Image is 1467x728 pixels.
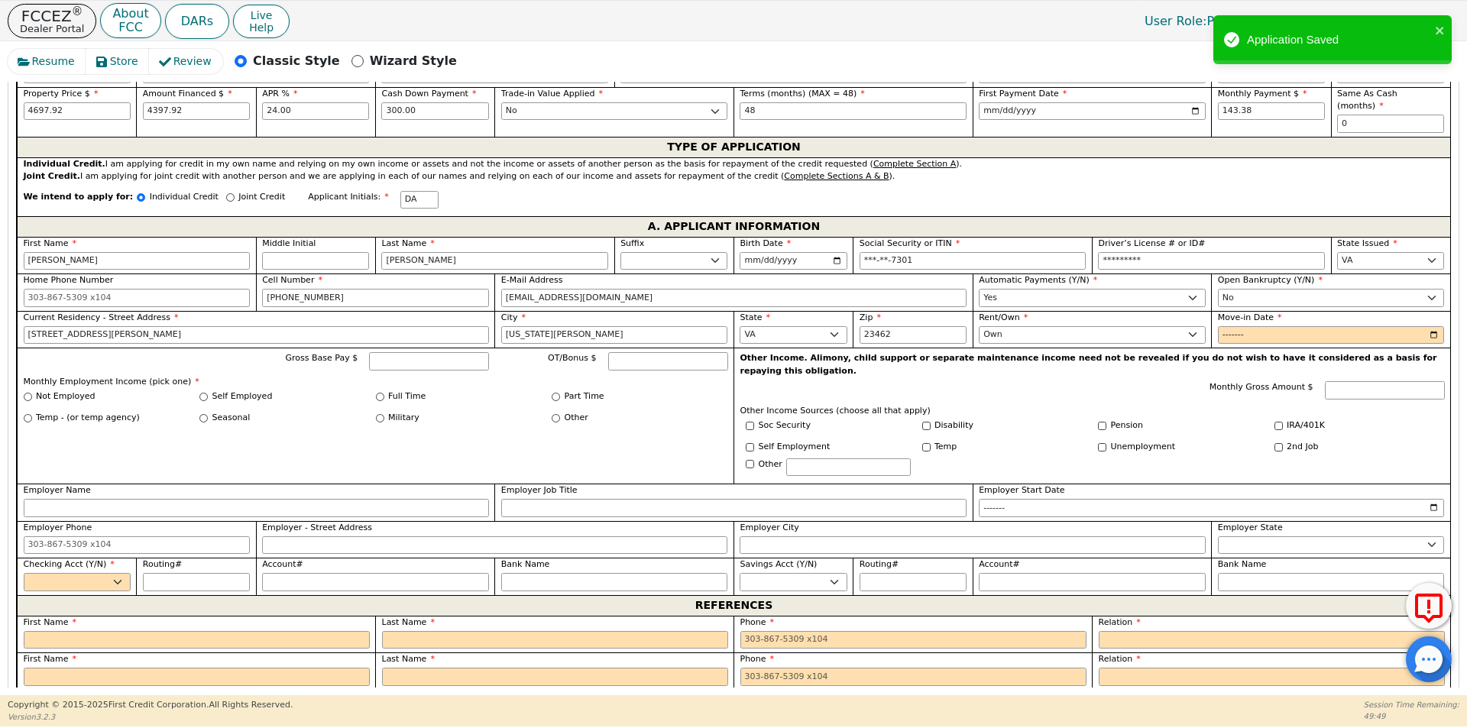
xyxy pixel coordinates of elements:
label: Self Employment [759,441,831,454]
p: Classic Style [253,52,340,70]
span: Suffix [620,238,644,248]
u: Complete Section A [873,159,956,169]
button: close [1435,21,1446,39]
label: Seasonal [212,412,251,425]
input: Y/N [746,443,754,451]
div: I am applying for credit in my own name and relying on my own income or assets and not the income... [24,158,1445,171]
span: All Rights Reserved. [209,700,293,710]
a: User Role:Primary [1129,6,1269,36]
input: 000-00-0000 [860,252,1086,270]
strong: Joint Credit. [24,171,80,181]
span: Birth Date [740,238,791,248]
span: Employer State [1218,523,1283,532]
span: Employer Start Date [979,485,1064,495]
button: DARs [165,4,229,39]
p: Session Time Remaining: [1364,699,1459,710]
span: APR % [262,89,297,99]
span: Gross Base Pay $ [286,353,358,363]
span: Relation [1099,617,1141,627]
p: Primary [1129,6,1269,36]
input: xx.xx% [262,102,369,121]
span: Employer City [740,523,798,532]
span: Employer Job Title [501,485,578,495]
label: Pension [1111,419,1143,432]
span: Review [173,53,212,70]
div: Application Saved [1247,31,1430,49]
p: FCC [112,21,148,34]
p: Other Income Sources (choose all that apply) [740,405,1445,418]
span: Monthly Payment $ [1218,89,1307,99]
input: Y/N [1274,443,1283,451]
sup: ® [72,5,83,18]
span: TYPE OF APPLICATION [667,138,801,157]
span: Relation [1099,654,1141,664]
input: 303-867-5309 x104 [24,536,251,555]
label: Soc Security [759,419,811,432]
span: Last Name [382,617,435,627]
span: Cell Number [262,275,322,285]
span: Current Residency - Street Address [24,312,179,322]
span: Checking Acct (Y/N) [24,559,115,569]
span: Cash Down Payment [381,89,476,99]
span: Terms (months) (MAX = 48) [740,89,857,99]
input: Y/N [922,443,931,451]
button: Store [86,49,150,74]
strong: Individual Credit. [24,159,105,169]
p: Other Income. Alimony, child support or separate maintenance income need not be revealed if you d... [740,352,1445,377]
span: Help [249,21,274,34]
u: Complete Sections A & B [784,171,889,181]
input: YYYY-MM-DD [979,499,1444,517]
span: First Name [24,238,77,248]
p: 49:49 [1364,710,1459,722]
button: AboutFCC [100,3,160,39]
label: 2nd Job [1287,441,1318,454]
input: Y/N [922,422,931,430]
label: Part Time [565,390,604,403]
span: Phone [740,654,775,664]
input: 0 [1337,115,1444,133]
label: Other [759,458,782,471]
span: E-Mail Address [501,275,563,285]
span: City [501,312,526,322]
label: Unemployment [1111,441,1176,454]
button: FCCEZ®Dealer Portal [8,4,96,38]
input: 90210 [860,326,967,345]
span: Same As Cash (months) [1337,89,1397,112]
input: 303-867-5309 x104 [740,668,1086,686]
button: 3649A:[PERSON_NAME] [1273,9,1459,33]
span: REFERENCES [695,596,772,616]
button: Resume [8,49,86,74]
span: Monthly Gross Amount $ [1210,382,1313,392]
label: Other [565,412,588,425]
label: Military [388,412,419,425]
p: Copyright © 2015- 2025 First Credit Corporation. [8,699,293,712]
p: Individual Credit [150,191,219,204]
label: Full Time [388,390,426,403]
input: Y/N [1274,422,1283,430]
button: LiveHelp [233,5,290,38]
span: First Name [24,617,77,627]
label: Temp - (or temp agency) [36,412,140,425]
label: IRA/401K [1287,419,1325,432]
input: YYYY-MM-DD [740,252,847,270]
span: Automatic Payments (Y/N) [979,275,1097,285]
span: Move-in Date [1218,312,1282,322]
label: Temp [934,441,957,454]
span: Amount Financed $ [143,89,232,99]
span: First Payment Date [979,89,1067,99]
span: We intend to apply for: [24,191,134,216]
p: Dealer Portal [20,24,84,34]
span: Social Security or ITIN [860,238,960,248]
span: A. APPLICANT INFORMATION [648,217,820,237]
span: User Role : [1145,14,1206,28]
span: Applicant Initials: [308,192,389,202]
span: Phone [740,617,775,627]
span: Home Phone Number [24,275,114,285]
button: Review [149,49,223,74]
span: Middle Initial [262,238,316,248]
input: Y/N [746,422,754,430]
span: Trade-in Value Applied [501,89,603,99]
